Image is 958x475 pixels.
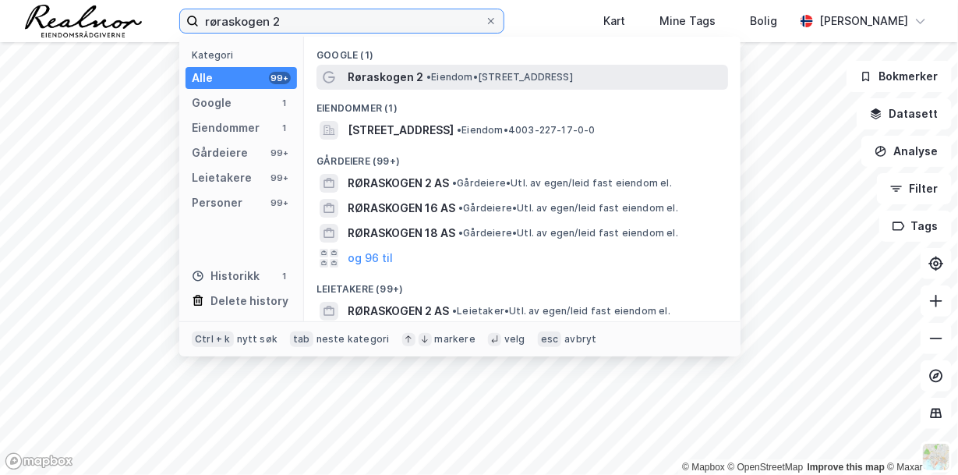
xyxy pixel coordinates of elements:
div: 99+ [269,172,291,184]
div: [PERSON_NAME] [819,12,908,30]
span: • [426,71,431,83]
div: tab [290,331,313,347]
div: neste kategori [316,333,390,346]
div: Gårdeiere [192,144,248,162]
span: RØRASKOGEN 2 AS [348,174,449,193]
span: Røraskogen 2 [348,68,423,87]
div: nytt søk [237,333,278,346]
button: Bokmerker [847,61,952,92]
span: • [458,227,463,239]
div: Kontrollprogram for chat [880,400,958,475]
div: 1 [278,122,291,134]
button: Tags [879,211,952,242]
span: • [452,305,457,317]
div: Eiendommer (1) [304,90,741,118]
span: • [452,177,457,189]
div: 1 [278,270,291,282]
div: Eiendommer [192,119,260,137]
div: Mine Tags [659,12,716,30]
span: Leietaker • Utl. av egen/leid fast eiendom el. [452,305,670,317]
button: Filter [877,173,952,204]
span: Gårdeiere • Utl. av egen/leid fast eiendom el. [458,227,678,239]
div: 99+ [269,147,291,159]
span: Eiendom • 4003-227-17-0-0 [457,124,596,136]
div: Historikk [192,267,260,285]
div: Kart [603,12,625,30]
button: og 96 til [348,249,393,268]
div: 1 [278,97,291,109]
span: Gårdeiere • Utl. av egen/leid fast eiendom el. [452,177,672,190]
div: avbryt [564,333,596,346]
div: 99+ [269,197,291,209]
a: Improve this map [808,462,885,473]
div: Alle [192,69,213,87]
div: esc [538,331,562,347]
img: realnor-logo.934646d98de889bb5806.png [25,5,142,37]
iframe: Chat Widget [880,400,958,475]
div: Personer [192,193,242,212]
div: Leietakere [192,168,252,187]
span: • [458,202,463,214]
div: Ctrl + k [192,331,234,347]
div: velg [504,333,525,346]
div: 99+ [269,72,291,84]
span: RØRASKOGEN 16 AS [348,199,455,218]
span: RØRASKOGEN 18 AS [348,224,455,243]
div: Delete history [210,292,288,310]
div: Leietakere (99+) [304,271,741,299]
div: Google (1) [304,37,741,65]
a: Mapbox homepage [5,452,73,470]
span: RØRASKOGEN 2 AS [348,302,449,321]
span: • [457,124,461,136]
span: [STREET_ADDRESS] [348,121,454,140]
a: OpenStreetMap [728,462,804,473]
button: Datasett [857,98,952,129]
a: Mapbox [682,462,725,473]
span: Eiendom • [STREET_ADDRESS] [426,71,573,83]
div: Bolig [750,12,777,30]
span: Gårdeiere • Utl. av egen/leid fast eiendom el. [458,202,678,214]
div: Gårdeiere (99+) [304,143,741,171]
input: Søk på adresse, matrikkel, gårdeiere, leietakere eller personer [199,9,485,33]
button: Analyse [861,136,952,167]
div: Google [192,94,232,112]
div: Kategori [192,49,297,61]
div: markere [435,333,475,346]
